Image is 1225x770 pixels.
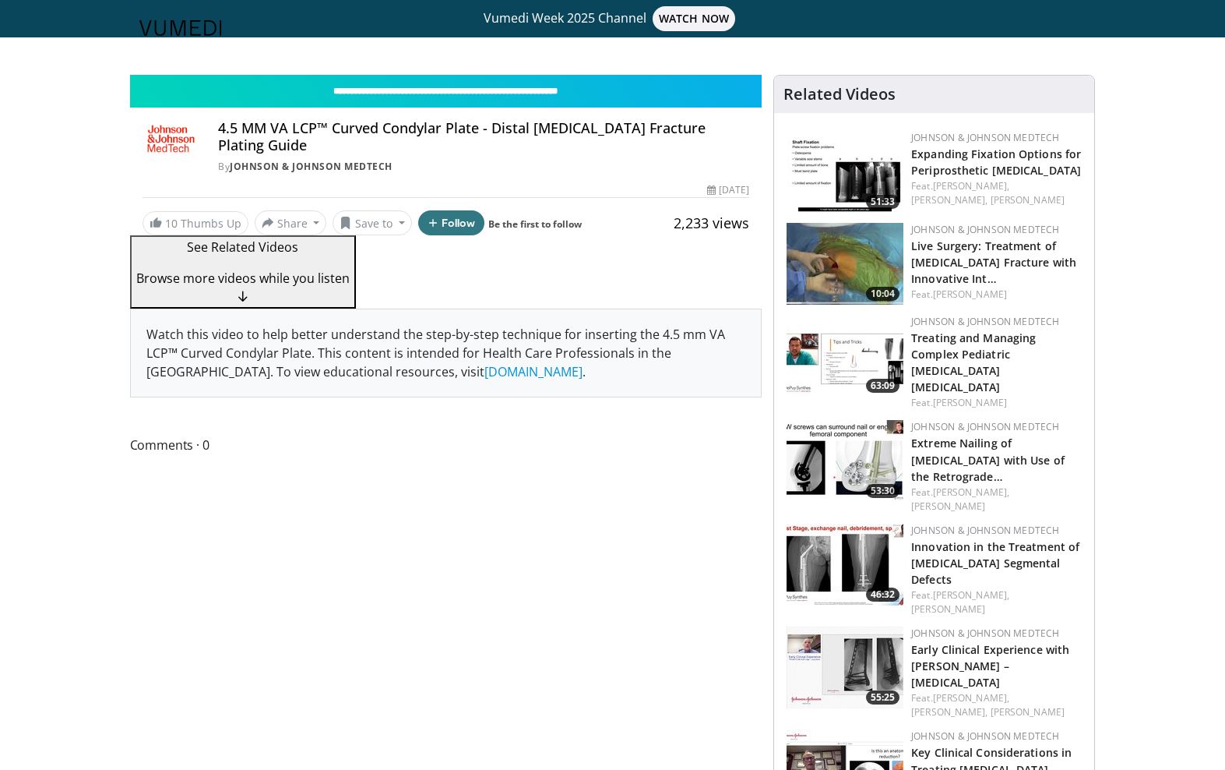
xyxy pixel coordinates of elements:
[139,20,222,36] img: VuMedi Logo
[230,160,392,173] a: Johnson & Johnson MedTech
[911,396,1082,410] div: Feat.
[130,435,762,455] span: Comments 0
[674,214,749,232] span: 2,233 views
[911,602,985,616] a: [PERSON_NAME]
[218,120,749,154] h4: 4.5 MM VA LCP™ Curved Condylar Plate - Distal [MEDICAL_DATA] Fracture Plating Guide
[911,691,1082,719] div: Feat.
[707,183,749,197] div: [DATE]
[911,642,1069,690] a: Early Clinical Experience with [PERSON_NAME] – [MEDICAL_DATA]
[787,131,903,213] img: 7ec2d18e-f0b9-4258-820e-7cca934779dc.150x105_q85_crop-smart_upscale.jpg
[866,379,899,393] span: 63:09
[787,627,903,708] a: 55:25
[911,238,1076,286] a: Live Surgery: Treatment of [MEDICAL_DATA] Fracture with Innovative Int…
[255,210,327,235] button: Share
[933,588,1009,602] a: [PERSON_NAME],
[911,237,1082,286] h3: Live Surgery: Treatment of Femoral Neck Fracture with Innovative Internal Fixation Device
[911,147,1081,178] a: Expanding Fixation Options for Periprosthetic [MEDICAL_DATA]
[933,288,1007,301] a: [PERSON_NAME]
[418,210,485,235] button: Follow
[136,238,350,256] p: See Related Videos
[911,315,1059,328] a: Johnson & Johnson MedTech
[911,179,1082,207] div: Feat.
[933,691,1009,705] a: [PERSON_NAME],
[911,434,1082,483] h3: Extreme Nailing of Distal Femur Fractures with Use of the Retrograde Femoral Nail Advanced
[911,627,1059,640] a: Johnson & Johnson MedTech
[143,120,200,157] img: Johnson & Johnson MedTech
[131,309,762,397] div: Watch this video to help better understand the step-by-step technique for inserting the 4.5 mm VA...
[787,131,903,213] a: 51:33
[333,210,412,235] button: Save to
[933,396,1007,409] a: [PERSON_NAME]
[787,315,903,397] img: 5c558fcc-bb29-40aa-b2b8-f6856a840f06.150x105_q85_crop-smart_upscale.jpg
[911,524,1059,537] a: Johnson & Johnson MedTech
[911,131,1059,144] a: Johnson & Johnson MedTech
[911,288,1082,302] div: Feat.
[143,211,248,235] a: 10 Thumbs Up
[866,588,899,602] span: 46:32
[136,270,350,287] span: Browse more videos while you listen
[787,420,903,502] img: 70d3341c-7180-4ac6-a1fb-92ff90186a6e.150x105_q85_crop-smart_upscale.jpg
[787,315,903,397] a: 63:09
[911,500,985,513] a: [PERSON_NAME]
[787,524,903,606] a: 46:32
[787,223,903,305] img: 14766df3-efa5-4166-8dc0-95244dab913c.150x105_q85_crop-smart_upscale.jpg
[933,486,1009,499] a: [PERSON_NAME],
[783,85,896,104] h4: Related Videos
[488,217,582,231] a: Be the first to follow
[911,539,1079,587] a: Innovation in the Treatment of [MEDICAL_DATA] Segmental Defects
[787,627,903,708] img: a1fe6fe8-dbe8-4212-b91c-cd16a0105dfe.150x105_q85_crop-smart_upscale.jpg
[911,193,987,207] a: [PERSON_NAME],
[866,195,899,209] span: 51:33
[911,436,1065,483] a: Extreme Nailing of [MEDICAL_DATA] with Use of the Retrograde…
[218,160,749,174] div: By
[911,223,1059,236] a: Johnson & Johnson MedTech
[911,588,1082,616] div: Feat.
[866,484,899,498] span: 53:30
[787,223,903,305] a: 10:04
[165,216,178,231] span: 10
[911,420,1059,433] a: Johnson & Johnson MedTech
[866,287,899,301] span: 10:04
[991,193,1065,207] a: [PERSON_NAME]
[911,729,1059,743] a: Johnson & Johnson MedTech
[484,363,583,380] a: [DOMAIN_NAME]
[911,486,1082,514] div: Feat.
[911,705,987,719] a: [PERSON_NAME],
[911,330,1036,394] a: Treating and Managing Complex Pediatric [MEDICAL_DATA] [MEDICAL_DATA]
[787,524,903,606] img: 680417f9-8db9-4d12-83e7-1cce226b0ea9.150x105_q85_crop-smart_upscale.jpg
[130,235,356,309] button: See Related Videos Browse more videos while you listen
[866,691,899,705] span: 55:25
[991,705,1065,719] a: [PERSON_NAME]
[933,179,1009,192] a: [PERSON_NAME],
[787,420,903,502] a: 53:30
